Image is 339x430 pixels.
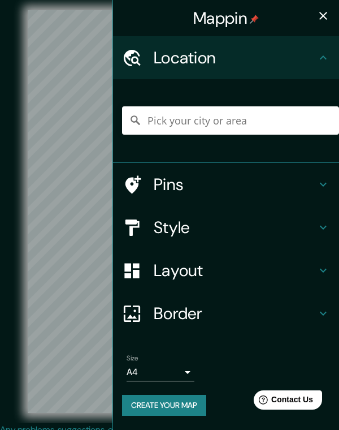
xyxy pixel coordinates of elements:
[238,386,327,418] iframe: Help widget launcher
[28,10,312,413] canvas: Map
[154,260,316,281] h4: Layout
[193,8,259,28] h4: Mappin
[154,303,316,324] h4: Border
[154,217,316,238] h4: Style
[127,363,194,381] div: A4
[113,163,339,206] div: Pins
[113,36,339,79] div: Location
[122,106,339,135] input: Pick your city or area
[113,292,339,335] div: Border
[127,354,138,363] label: Size
[250,15,259,24] img: pin-icon.png
[122,395,206,416] button: Create your map
[113,249,339,292] div: Layout
[113,206,339,249] div: Style
[154,174,316,195] h4: Pins
[154,48,316,68] h4: Location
